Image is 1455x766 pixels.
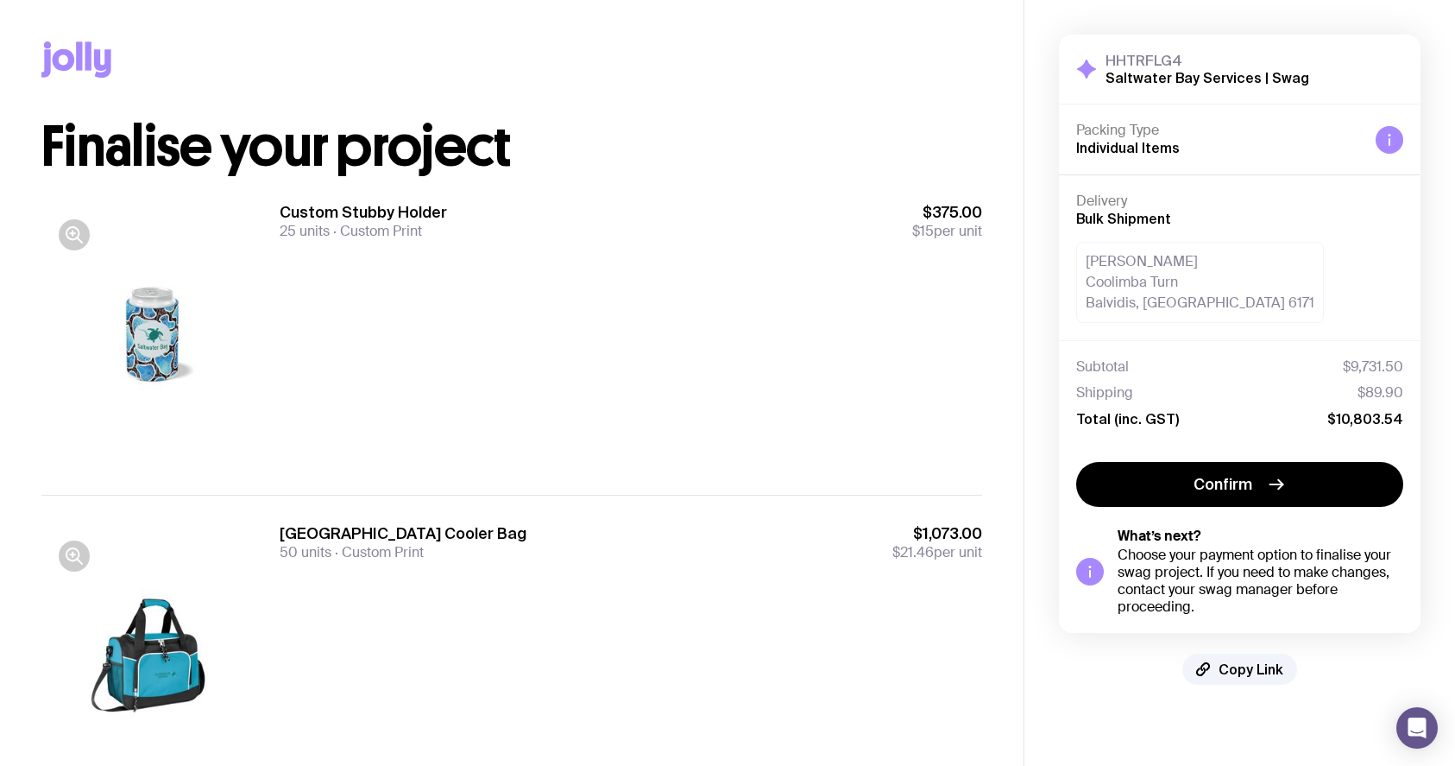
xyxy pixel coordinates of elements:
[331,543,424,561] span: Custom Print
[1076,122,1362,139] h4: Packing Type
[1118,528,1403,545] h5: What’s next?
[1076,193,1403,210] h4: Delivery
[280,222,330,240] span: 25 units
[892,544,982,561] span: per unit
[1076,211,1171,226] span: Bulk Shipment
[280,523,526,544] h3: [GEOGRAPHIC_DATA] Cooler Bag
[1396,707,1438,749] div: Open Intercom Messenger
[912,223,982,240] span: per unit
[912,222,934,240] span: $15
[1076,462,1403,507] button: Confirm
[280,543,331,561] span: 50 units
[912,202,982,223] span: $375.00
[892,543,934,561] span: $21.46
[1076,410,1179,427] span: Total (inc. GST)
[280,202,447,223] h3: Custom Stubby Holder
[1105,52,1309,69] h3: HHTRFLG4
[1219,661,1283,678] span: Copy Link
[1327,410,1403,427] span: $10,803.54
[1076,358,1129,376] span: Subtotal
[1194,474,1252,495] span: Confirm
[1357,384,1403,402] span: $89.90
[41,119,982,174] h1: Finalise your project
[1105,69,1309,86] h2: Saltwater Bay Services | Swag
[330,222,422,240] span: Custom Print
[892,523,982,544] span: $1,073.00
[1343,358,1403,376] span: $9,731.50
[1182,654,1297,685] button: Copy Link
[1076,384,1133,402] span: Shipping
[1076,242,1324,323] div: [PERSON_NAME] Coolimba Turn Balvidis, [GEOGRAPHIC_DATA] 6171
[1118,547,1403,616] div: Choose your payment option to finalise your swag project. If you need to make changes, contact yo...
[1076,140,1180,155] span: Individual Items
